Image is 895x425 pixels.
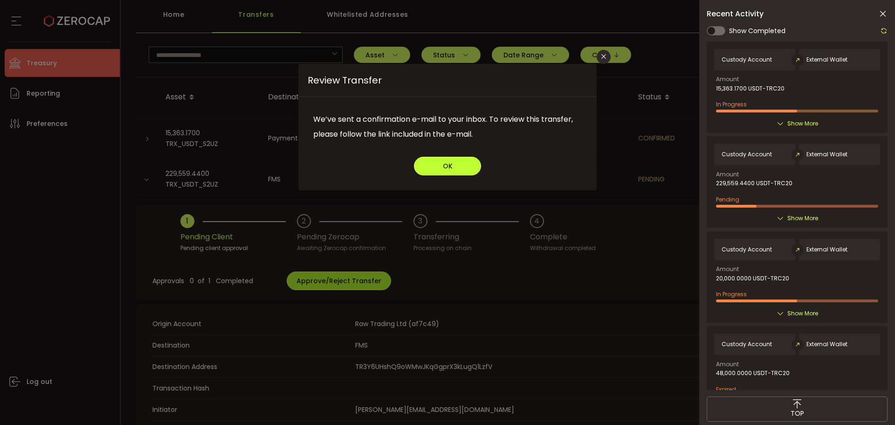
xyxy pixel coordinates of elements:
[806,246,847,253] span: External Wallet
[707,10,764,18] span: Recent Activity
[716,180,792,187] span: 229,559.4400 USDT-TRC20
[787,119,818,128] span: Show More
[722,341,772,348] span: Custody Account
[313,112,582,142] span: We’ve sent a confirmation e-mail to your inbox. To review this transfer, please follow the link i...
[716,362,739,367] span: Amount
[806,56,847,63] span: External Wallet
[716,100,747,108] span: In Progress
[722,246,772,253] span: Custody Account
[729,26,785,36] span: Show Completed
[806,151,847,158] span: External Wallet
[848,380,895,425] iframe: Chat Widget
[716,172,739,177] span: Amount
[716,77,739,82] span: Amount
[787,309,818,318] span: Show More
[298,64,597,190] div: dialog
[806,341,847,348] span: External Wallet
[791,409,804,418] span: TOP
[716,266,739,272] span: Amount
[716,290,747,298] span: In Progress
[716,195,739,203] span: Pending
[716,370,790,376] span: 48,000.0000 USDT-TRC20
[716,85,785,92] span: 15,363.1700 USDT-TRC20
[443,163,453,169] span: OK
[722,151,772,158] span: Custody Account
[716,385,736,393] span: Expired
[597,50,611,64] button: Close
[722,56,772,63] span: Custody Account
[414,157,481,175] button: OK
[298,64,597,97] span: Review Transfer
[716,275,789,282] span: 20,000.0000 USDT-TRC20
[787,214,818,223] span: Show More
